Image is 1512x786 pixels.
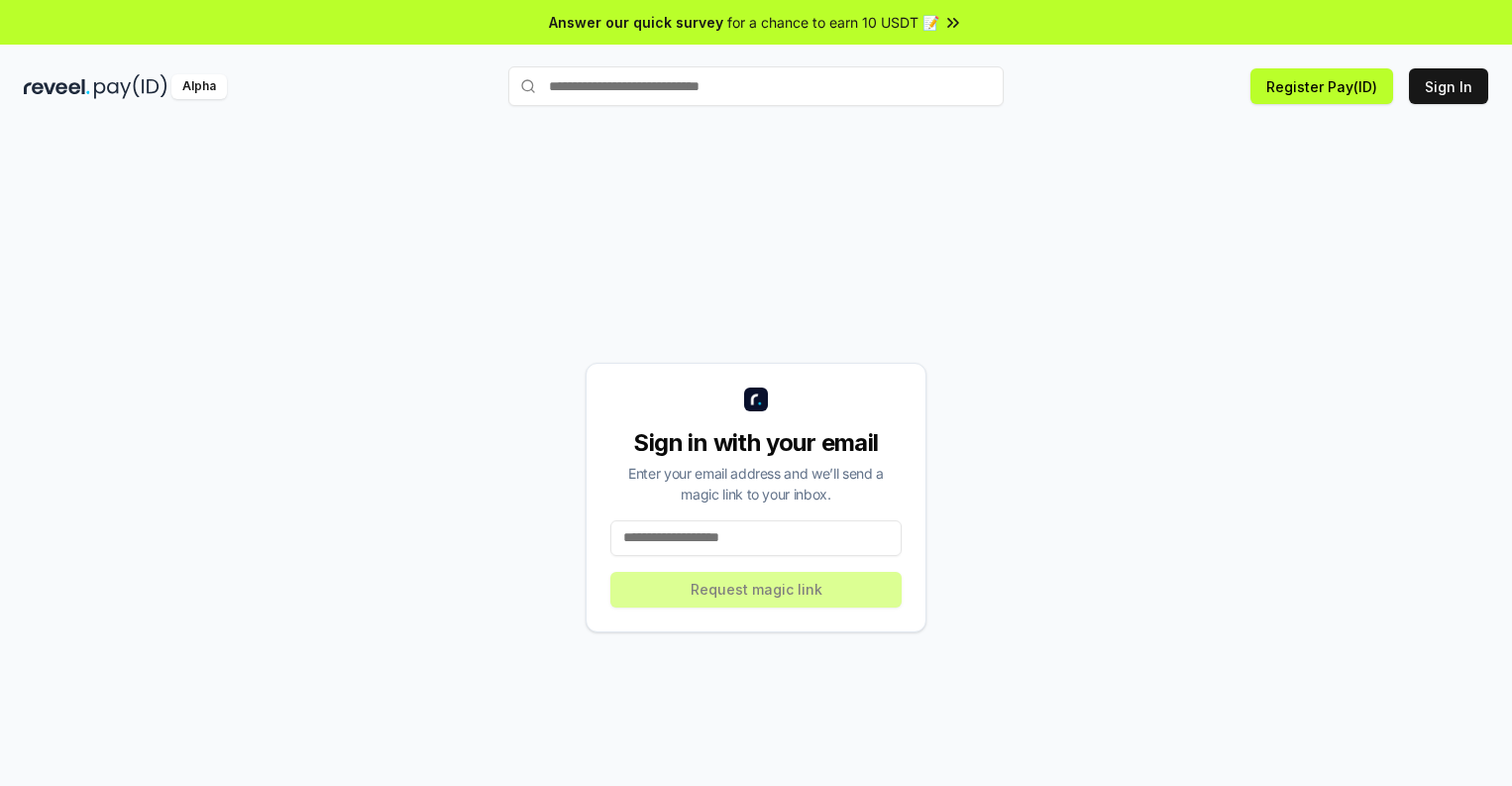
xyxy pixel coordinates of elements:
span: for a chance to earn 10 USDT 📝 [727,12,939,33]
span: Answer our quick survey [549,12,723,33]
img: logo_small [744,388,768,411]
img: pay_id [94,74,167,99]
img: reveel_dark [24,74,90,99]
div: Alpha [171,74,227,99]
div: Enter your email address and we’ll send a magic link to your inbox. [610,463,902,505]
button: Register Pay(ID) [1250,68,1393,104]
button: Sign In [1409,68,1488,104]
div: Sign in with your email [610,427,902,459]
